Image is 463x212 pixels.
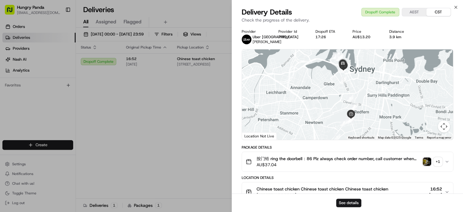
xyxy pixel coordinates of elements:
div: Dropoff ETA [315,29,343,34]
span: Chinese toast chicken Chinese toast chicken Chinese toast chicken [257,186,388,192]
div: 14 [333,52,340,59]
span: Delivery Details [242,7,292,17]
div: Package Details [242,145,454,150]
div: 3.9 km [389,35,417,39]
button: AEST [402,8,426,16]
div: 17:26 [315,35,343,39]
div: Distance [389,29,417,34]
span: 8月19日 [54,94,68,99]
a: Powered byPylon [43,150,73,155]
div: 10 [340,76,346,83]
button: See details [336,199,361,207]
span: 按门铃 ring the doorbell：86 Plz always check order number, call customer when you arrive, any delive... [257,156,420,162]
span: Uber [GEOGRAPHIC_DATA] [253,35,298,39]
a: 📗Knowledge Base [4,133,49,144]
img: Google [243,132,264,140]
a: Open this area in Google Maps (opens a new window) [243,132,264,140]
div: 9 [347,95,353,102]
img: 1753817452368-0c19585d-7be3-40d9-9a41-2dc781b3d1eb [13,58,24,69]
span: API Documentation [57,135,97,141]
img: 1736555255976-a54dd68f-1ca7-489b-9aae-adbdc363a1c4 [6,58,17,69]
div: + 1 [434,157,442,166]
div: Provider [242,29,269,34]
span: • [20,110,22,115]
input: Clear [16,39,100,45]
div: We're available if you need us! [27,64,83,69]
span: Pylon [60,150,73,155]
p: Check the progress of the delivery. [242,17,454,23]
div: Provider Id [278,29,306,34]
div: 💻 [51,136,56,141]
span: [PERSON_NAME] [253,39,281,44]
button: Start new chat [103,59,111,67]
img: Nash [6,6,18,18]
img: photo_proof_of_pickup image [423,157,431,166]
span: 16:52 [429,186,442,192]
a: 💻API Documentation [49,133,100,144]
div: Location Not Live [242,132,277,140]
div: 15 [336,54,342,61]
img: uber-new-logo.jpeg [242,35,251,44]
button: Keyboard shortcuts [348,136,374,140]
span: 8月15日 [23,110,38,115]
span: [DATE] [429,192,442,198]
span: [PERSON_NAME] [19,94,49,99]
div: 13 [333,52,339,59]
button: Map camera controls [438,120,450,133]
div: 1 [334,134,340,140]
button: 7FF9A [278,35,289,39]
div: 📗 [6,136,11,141]
span: AU$37.04 [257,162,420,168]
span: [STREET_ADDRESS] [257,192,388,198]
a: Terms [415,136,423,139]
div: 8 [351,103,358,109]
a: Report a map error [427,136,451,139]
div: Start new chat [27,58,100,64]
button: photo_proof_of_pickup image+1 [423,157,442,166]
div: 3 [345,117,352,124]
button: 按门铃 ring the doorbell：86 Plz always check order number, call customer when you arrive, any delive... [242,152,453,171]
div: AU$13.20 [352,35,380,39]
div: Price [352,29,380,34]
div: Past conversations [6,79,41,83]
img: Bea Lacdao [6,88,16,98]
p: Welcome 👋 [6,24,111,34]
button: CST [426,8,451,16]
div: 2 [341,119,347,126]
span: Knowledge Base [12,135,46,141]
span: • [50,94,53,99]
span: Map data ©2025 Google [378,136,411,139]
button: Chinese toast chicken Chinese toast chicken Chinese toast chicken[STREET_ADDRESS]16:52[DATE] [242,182,453,202]
button: See all [94,77,111,85]
div: Location Details [242,175,454,180]
img: 1736555255976-a54dd68f-1ca7-489b-9aae-adbdc363a1c4 [12,94,17,99]
div: 7 [347,116,354,123]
